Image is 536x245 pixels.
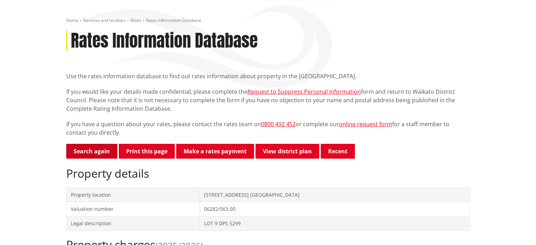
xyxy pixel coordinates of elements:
td: Legal description [66,216,199,231]
p: Use the rates information database to find out rates information about property in the [GEOGRAPHI... [66,72,470,80]
iframe: Messenger Launcher [504,215,529,241]
h2: Property details [66,167,470,180]
td: 06282/563.00 [199,202,470,216]
h1: Rates Information Database [71,31,258,51]
button: Print this page [119,144,175,159]
a: View district plan [255,144,319,159]
nav: breadcrumb [66,18,470,24]
p: If you have a question about your rates, please contact the rates team on or complete our for a s... [66,120,470,137]
td: Property location [66,188,199,202]
p: If you would like your details made confidential, please complete the form and return to Waikato ... [66,87,470,113]
a: online request form [339,120,392,128]
span: Rates Information Database [146,17,201,23]
a: 0800 492 452 [261,120,296,128]
a: Request to Suppress Personal Information [247,88,361,96]
td: [STREET_ADDRESS] [GEOGRAPHIC_DATA] [199,188,470,202]
a: Home [66,17,78,23]
a: Services and facilities [83,17,125,23]
a: Search again [66,144,117,159]
a: Rates [130,17,141,23]
a: Make a rates payment [176,144,254,159]
td: Valuation number [66,202,199,216]
button: Recent [321,144,355,159]
td: LOT 9 DPS 5299 [199,216,470,231]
